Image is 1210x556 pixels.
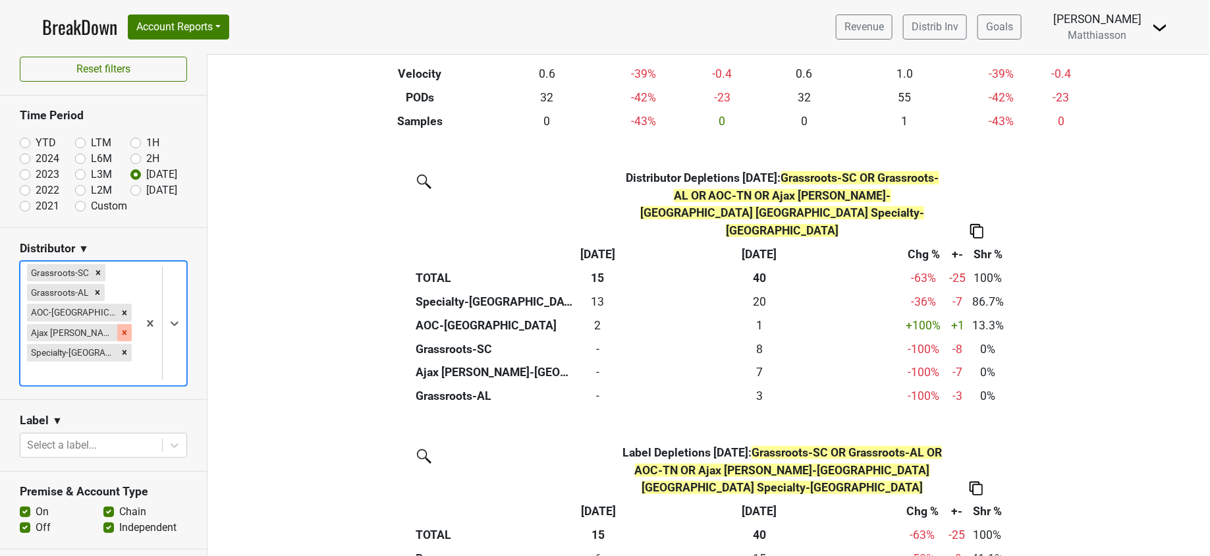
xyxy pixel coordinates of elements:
th: Aug '24: activate to sort column ascending [619,242,901,266]
th: Grassroots-AL [412,385,577,408]
div: - [580,387,615,404]
span: -25 [950,271,966,285]
td: -100 % [901,337,947,361]
div: -7 [950,293,966,310]
div: 7 [621,364,898,381]
label: Custom [91,198,127,214]
th: 20.417 [619,290,901,314]
button: Account Reports [128,14,229,40]
a: Goals [977,14,1022,40]
div: Remove AOC-TN [117,304,132,321]
label: 2022 [36,182,59,198]
th: Chg %: activate to sort column ascending [901,242,947,266]
td: 32 [754,86,855,110]
div: Remove Grassroots-SC [91,264,105,281]
td: -43 % [955,110,1048,134]
td: 100% [969,266,1007,290]
td: -39 % [597,63,690,86]
div: Remove Specialty-GA [117,344,132,361]
th: TOTAL [412,523,578,547]
td: 100% [968,523,1006,547]
div: Ajax [PERSON_NAME]-[GEOGRAPHIC_DATA] [27,324,117,341]
th: Aug '25: activate to sort column ascending [577,242,619,266]
th: Aug '24: activate to sort column ascending [619,499,900,523]
td: 32 [497,86,597,110]
a: Revenue [836,14,893,40]
td: 0 [1048,110,1074,134]
th: 40 [619,523,900,547]
td: 0 [577,337,619,361]
td: +100 % [901,314,947,337]
th: &nbsp;: activate to sort column ascending [412,499,578,523]
div: 1 [621,317,898,334]
h3: Time Period [20,109,187,123]
label: Chain [119,504,146,520]
div: Specialty-[GEOGRAPHIC_DATA] [27,344,117,361]
div: 20 [621,293,898,310]
div: Remove Grassroots-AL [90,284,105,301]
td: 13.3% [969,314,1007,337]
span: ▼ [78,241,89,257]
th: 7.084 [619,361,901,385]
th: Shr %: activate to sort column ascending [968,499,1006,523]
td: 2 [577,314,619,337]
th: 8.333 [619,337,901,361]
div: -8 [950,341,966,358]
div: 8 [621,341,898,358]
td: 0% [969,361,1007,385]
td: 0 [497,110,597,134]
td: 0.6 [497,63,597,86]
th: Grassroots-SC [412,337,577,361]
img: filter [412,445,433,466]
h3: Premise & Account Type [20,485,187,499]
td: 86.7% [969,290,1007,314]
th: +-: activate to sort column ascending [947,242,970,266]
a: BreakDown [42,13,117,41]
span: Matthiasson [1068,29,1127,42]
td: 0 [577,385,619,408]
div: Grassroots-AL [27,284,90,301]
th: 15 [577,266,619,290]
td: -100 % [901,385,947,408]
th: Shr %: activate to sort column ascending [969,242,1007,266]
td: 1 [854,110,955,134]
th: AOC-[GEOGRAPHIC_DATA] [412,314,577,337]
img: Dropdown Menu [1152,20,1168,36]
span: -63% [911,271,936,285]
th: PODs [343,86,497,110]
div: 13 [580,293,615,310]
td: 0.6 [754,63,855,86]
label: YTD [36,135,56,151]
div: 2 [580,317,615,334]
th: Chg %: activate to sort column ascending [900,499,945,523]
th: +-: activate to sort column ascending [945,499,968,523]
h3: Distributor [20,242,75,256]
th: 40 [619,266,901,290]
td: -39 % [955,63,1048,86]
img: filter [412,170,433,191]
th: 3.416 [619,385,901,408]
label: L3M [91,167,112,182]
img: Copy to clipboard [970,482,983,495]
td: 0 [690,110,754,134]
td: 1.0 [854,63,955,86]
td: -43 % [597,110,690,134]
div: -7 [950,364,966,381]
div: [PERSON_NAME] [1053,11,1141,28]
td: -23 [1048,86,1074,110]
span: ▼ [52,413,63,429]
label: 2021 [36,198,59,214]
th: 15 [578,523,619,547]
th: 1.000 [619,314,901,337]
td: -42 % [597,86,690,110]
div: Remove Ajax Turner-TN [117,324,132,341]
label: 2024 [36,151,59,167]
th: Specialty-[GEOGRAPHIC_DATA] [412,290,577,314]
label: [DATE] [146,167,177,182]
td: -25 [945,523,968,547]
div: - [580,341,615,358]
label: L6M [91,151,112,167]
td: 55 [854,86,955,110]
td: 0% [969,337,1007,361]
td: -63 % [900,523,945,547]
